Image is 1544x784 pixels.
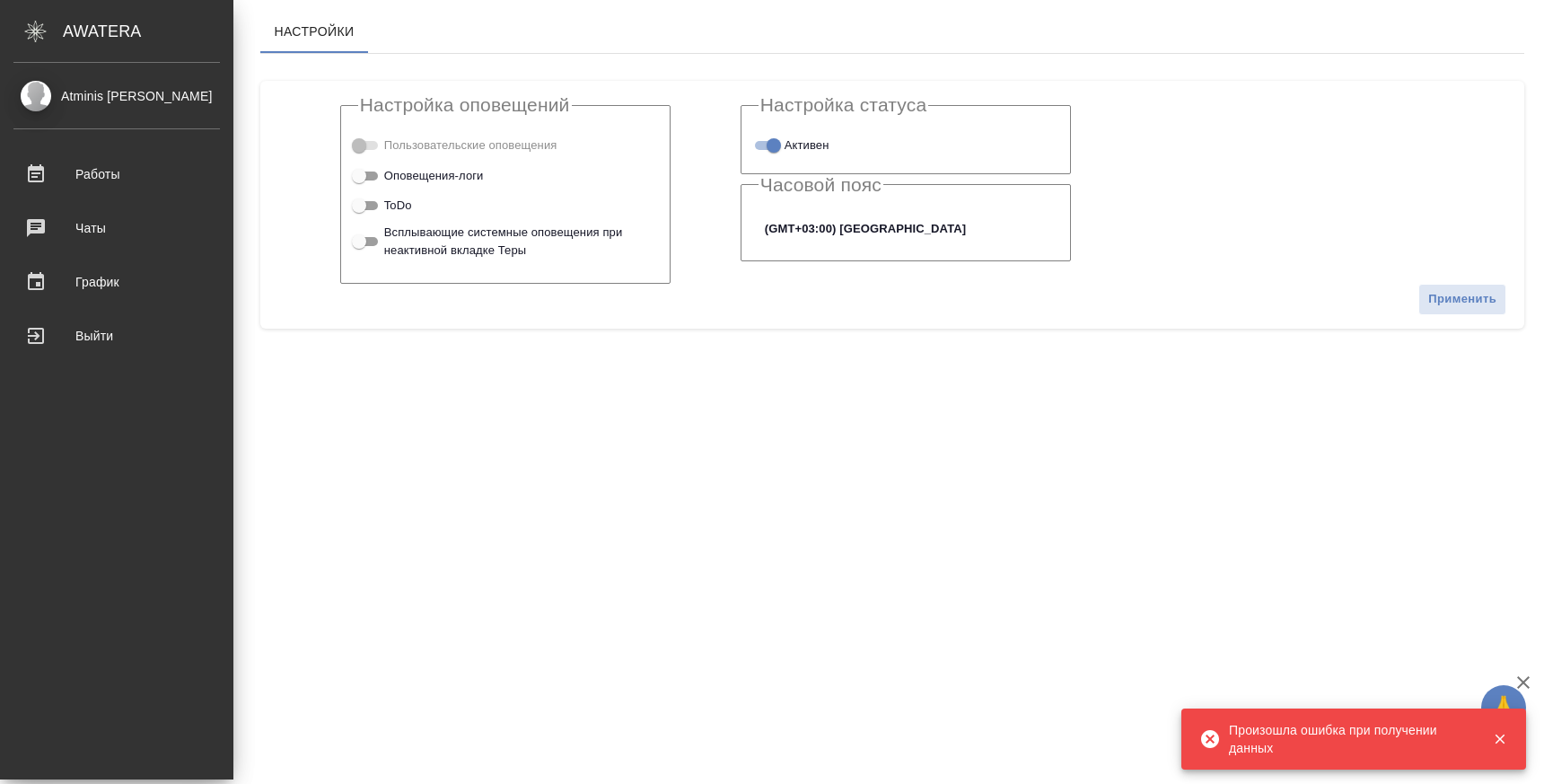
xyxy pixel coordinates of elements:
[13,86,220,106] div: Atminis [PERSON_NAME]
[384,167,484,185] span: Оповещения-логи
[1481,685,1526,730] button: 🙏
[13,215,220,242] div: Чаты
[4,313,229,358] a: Выйти
[358,134,654,156] div: Тэги
[4,206,229,251] a: Чаты
[1229,721,1466,757] div: Произошла ошибка при получении данных
[13,269,220,295] div: График
[13,322,220,349] div: Выйти
[13,161,220,188] div: Работы
[4,260,229,304] a: График
[358,224,654,260] div: Включи, чтобы в браузере приходили включенные оповещения даже, если у тебя закрыта вкладка с Терой
[1428,289,1496,310] span: Применить
[63,13,233,49] div: AWATERA
[4,152,229,197] a: Работы
[1481,731,1518,747] button: Закрыть
[271,21,357,43] span: Настройки
[384,137,557,154] span: Пользовательские оповещения
[1418,284,1506,315] button: Применить
[384,224,640,260] span: Всплывающие системные оповещения при неактивной вкладке Теры
[358,94,572,116] legend: Настройка оповещений
[384,197,412,215] span: ToDo
[759,174,883,196] legend: Часовой пояс
[358,163,654,186] div: Сообщения из чата о каких-либо изменениях
[759,94,929,116] legend: Настройка статуса
[1488,689,1519,727] span: 🙏
[785,137,829,154] span: Активен
[759,214,1054,244] div: (GMT+03:00) [GEOGRAPHIC_DATA]
[358,194,654,216] div: Включи, если хочешь чтобы ToDo высвечивались у тебя на экране в назначенный день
